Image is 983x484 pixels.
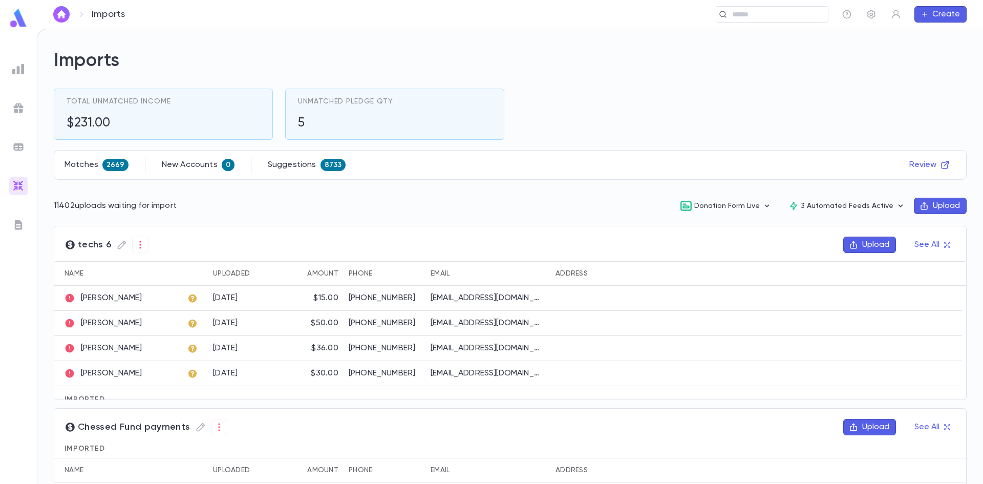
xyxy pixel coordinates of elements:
[65,237,148,253] span: techs 6
[903,157,956,173] button: Review
[102,161,129,169] span: 2669
[908,237,956,253] button: See All
[213,318,238,328] div: 9/9/2025
[307,458,338,482] div: Amount
[12,180,25,192] img: imports_gradient.a72c8319815fb0872a7f9c3309a0627a.svg
[8,8,29,28] img: logo
[12,63,25,75] img: reports_grey.c525e4749d1bce6a11f5fe2a8de1b229.svg
[311,368,338,378] div: $30.00
[431,343,543,353] p: [EMAIL_ADDRESS][DOMAIN_NAME]
[311,318,338,328] div: $50.00
[344,458,425,482] div: Phone
[672,196,780,216] button: Donation Form Live
[780,196,914,216] button: 3 Automated Feeds Active
[55,10,68,18] img: home_white.a664292cf8c1dea59945f0da9f25487c.svg
[311,343,338,353] div: $36.00
[65,343,142,353] p: [PERSON_NAME]
[12,219,25,231] img: letters_grey.7941b92b52307dd3b8a917253454ce1c.svg
[298,97,393,106] span: Unmatched Pledge Qty
[67,97,170,106] span: Total Unmatched Income
[162,160,218,170] p: New Accounts
[320,161,346,169] span: 8733
[54,50,967,72] h2: Imports
[213,293,238,303] div: 9/9/2025
[431,458,450,482] div: Email
[54,201,177,211] p: 11402 uploads waiting for import
[349,261,372,286] div: Phone
[914,198,967,214] button: Upload
[550,458,730,482] div: Address
[92,9,125,20] p: Imports
[65,293,142,303] p: [PERSON_NAME]
[65,368,142,378] p: [PERSON_NAME]
[431,293,543,303] p: [EMAIL_ADDRESS][DOMAIN_NAME]
[349,368,420,378] p: [PHONE_NUMBER]
[213,458,250,482] div: Uploaded
[213,368,238,378] div: 9/9/2025
[349,318,420,328] p: [PHONE_NUMBER]
[222,161,234,169] span: 0
[431,318,543,328] p: [EMAIL_ADDRESS][DOMAIN_NAME]
[213,343,238,353] div: 9/9/2025
[65,318,142,328] p: [PERSON_NAME]
[431,368,543,378] p: [EMAIL_ADDRESS][DOMAIN_NAME]
[431,261,450,286] div: Email
[550,261,730,286] div: Address
[12,141,25,153] img: batches_grey.339ca447c9d9533ef1741baa751efc33.svg
[12,102,25,114] img: campaigns_grey.99e729a5f7ee94e3726e6486bddda8f1.svg
[65,396,105,403] span: Imported
[65,419,227,435] span: Chessed Fund payments
[425,458,550,482] div: Email
[208,458,285,482] div: Uploaded
[268,160,316,170] p: Suggestions
[307,261,338,286] div: Amount
[65,261,83,286] div: Name
[425,261,550,286] div: Email
[843,419,896,435] button: Upload
[285,261,344,286] div: Amount
[65,160,98,170] p: Matches
[908,419,956,435] button: See All
[213,261,250,286] div: Uploaded
[65,445,105,452] span: Imported
[349,458,372,482] div: Phone
[285,458,344,482] div: Amount
[54,261,182,286] div: Name
[914,6,967,23] button: Create
[65,458,83,482] div: Name
[555,458,588,482] div: Address
[208,261,285,286] div: Uploaded
[344,261,425,286] div: Phone
[555,261,588,286] div: Address
[349,293,420,303] p: [PHONE_NUMBER]
[298,116,305,131] h5: 5
[54,458,182,482] div: Name
[843,237,896,253] button: Upload
[313,293,338,303] div: $15.00
[349,343,420,353] p: [PHONE_NUMBER]
[67,116,111,131] h5: $231.00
